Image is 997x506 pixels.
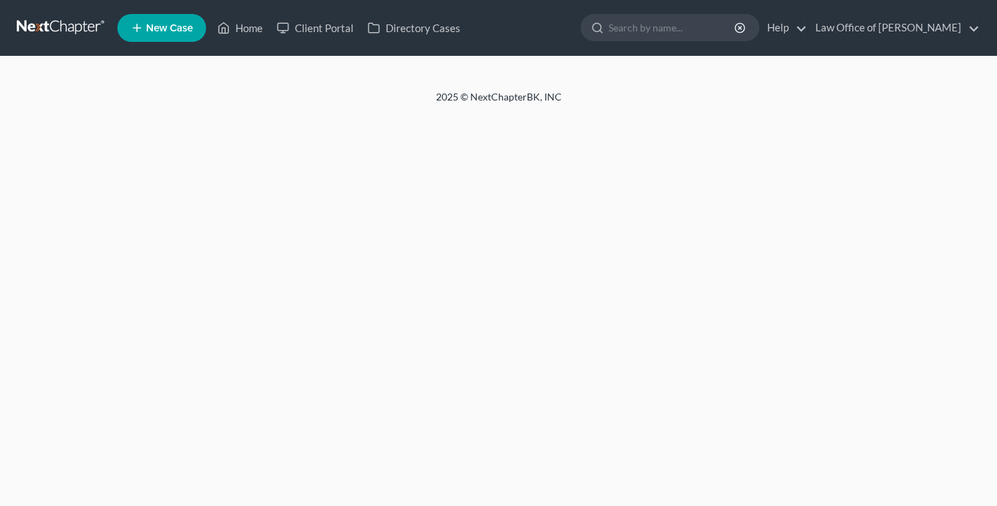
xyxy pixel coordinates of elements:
[101,90,897,115] div: 2025 © NextChapterBK, INC
[808,15,980,40] a: Law Office of [PERSON_NAME]
[210,15,270,40] a: Home
[609,15,736,40] input: Search by name...
[760,15,807,40] a: Help
[270,15,361,40] a: Client Portal
[361,15,467,40] a: Directory Cases
[146,23,193,34] span: New Case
